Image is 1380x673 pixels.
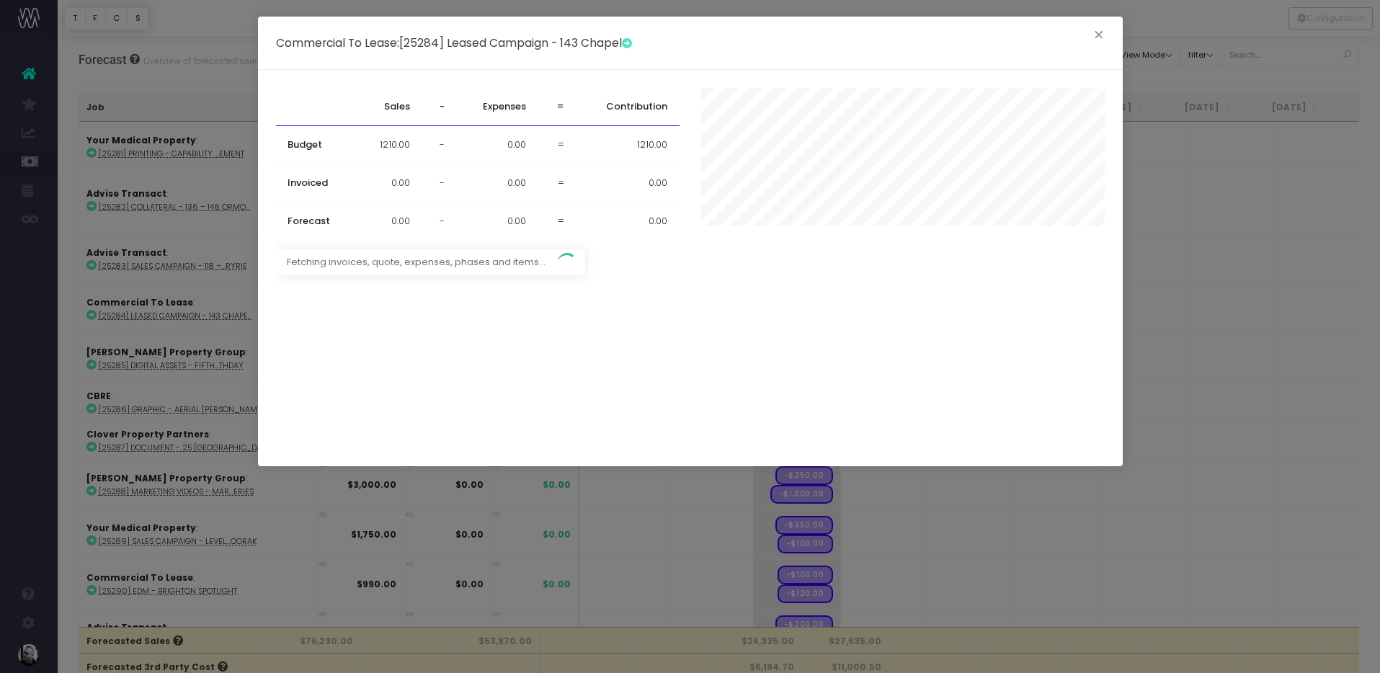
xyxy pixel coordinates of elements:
[356,164,422,202] td: 0.00
[576,126,679,164] td: 1210.00
[1084,25,1114,48] button: Close
[356,88,422,126] th: Sales
[276,35,632,51] h5: :
[538,88,576,126] th: =
[356,126,422,164] td: 1210.00
[399,35,632,51] span: [25284] Leased Campaign - 143 Chapel
[276,164,357,202] th: Invoiced
[456,126,538,164] td: 0.00
[356,202,422,241] td: 0.00
[538,202,576,241] td: =
[538,164,576,202] td: =
[422,88,456,126] th: -
[456,88,538,126] th: Expenses
[276,249,556,275] span: Fetching invoices, quote, expenses, phases and items...
[576,88,679,126] th: Contribution
[576,164,679,202] td: 0.00
[276,202,357,241] th: Forecast
[456,202,538,241] td: 0.00
[456,164,538,202] td: 0.00
[576,202,679,241] td: 0.00
[276,35,397,51] span: Commercial To Lease
[422,164,456,202] td: -
[422,126,456,164] td: -
[538,126,576,164] td: =
[276,126,357,164] th: Budget
[422,202,456,241] td: -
